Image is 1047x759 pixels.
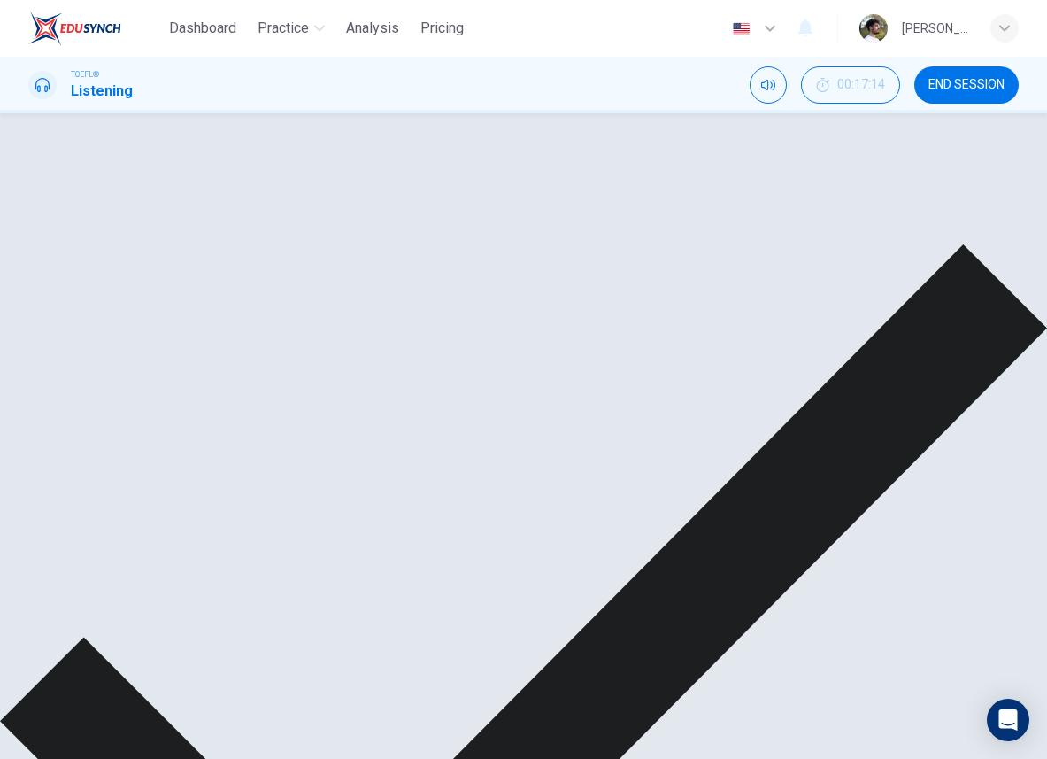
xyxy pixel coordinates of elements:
h1: Listening [71,81,133,102]
img: Profile picture [859,14,888,43]
span: END SESSION [928,78,1005,92]
span: 00:17:14 [837,78,885,92]
button: Analysis [339,12,406,44]
div: Hide [801,66,900,104]
button: 00:17:14 [801,66,900,104]
button: Dashboard [162,12,243,44]
img: en [730,22,752,35]
img: EduSynch logo [28,11,121,46]
button: END SESSION [914,66,1019,104]
button: Pricing [413,12,471,44]
div: [PERSON_NAME] [902,18,969,39]
span: Pricing [420,18,464,39]
div: Open Intercom Messenger [987,699,1029,741]
span: Dashboard [169,18,236,39]
button: Practice [250,12,332,44]
span: TOEFL® [71,68,99,81]
div: Mute [750,66,787,104]
span: Analysis [346,18,399,39]
span: Practice [258,18,309,39]
a: EduSynch logo [28,11,162,46]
